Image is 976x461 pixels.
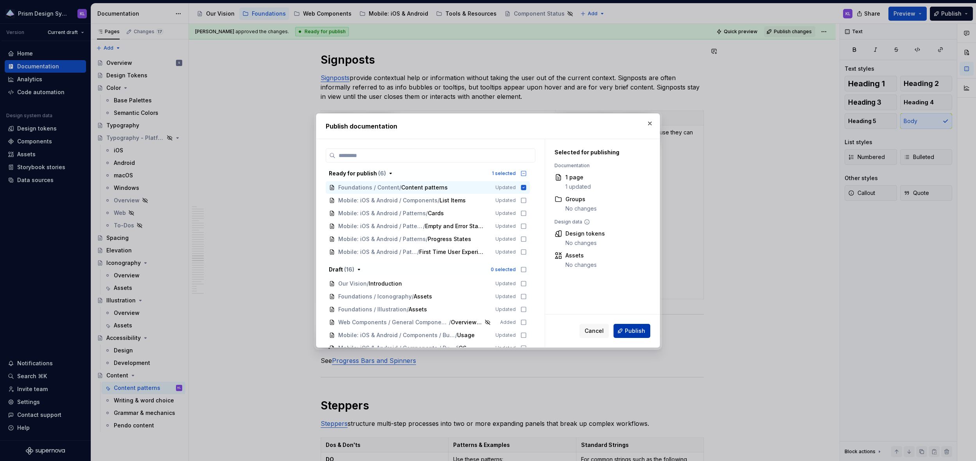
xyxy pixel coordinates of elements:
[338,344,455,352] span: Mobile: iOS & Android / Components / Buttons
[495,332,516,338] span: Updated
[495,210,516,216] span: Updated
[565,173,591,181] div: 1 page
[625,327,645,335] span: Publish
[425,222,485,230] span: Empty and Error States
[455,344,457,352] span: /
[367,280,369,288] span: /
[495,249,516,255] span: Updated
[565,183,591,191] div: 1 updated
[449,318,451,326] span: /
[495,345,516,351] span: Updated
[495,281,516,287] span: Updated
[579,324,609,338] button: Cancel
[399,184,401,191] span: /
[455,331,457,339] span: /
[495,184,516,191] span: Updated
[565,195,597,203] div: Groups
[409,306,427,313] span: Assets
[495,197,516,204] span: Updated
[338,222,423,230] span: Mobile: iOS & Android / Patterns
[565,230,605,238] div: Design tokens
[329,170,386,177] div: Ready for publish
[401,184,448,191] span: Content patterns
[338,318,449,326] span: Web Components / General Components / Alert Banners
[338,293,412,300] span: Foundations / Iconography
[326,167,530,180] button: Ready for publish (6)1 selected
[565,205,597,213] div: No changes
[426,235,428,243] span: /
[554,163,641,169] div: Documentation
[338,280,367,288] span: Our Vision
[565,239,605,247] div: No changes
[426,209,428,217] span: /
[338,209,426,217] span: Mobile: iOS & Android / Patterns
[428,235,471,243] span: Progress States
[428,209,444,217] span: Cards
[492,170,516,177] div: 1 selected
[438,197,440,204] span: /
[491,266,516,273] div: 0 selected
[338,197,438,204] span: Mobile: iOS & Android / Components
[378,170,386,177] span: ( 6 )
[500,319,516,325] span: Added
[344,266,354,273] span: ( 16 )
[495,223,516,229] span: Updated
[585,327,604,335] span: Cancel
[495,306,516,313] span: Updated
[565,252,597,259] div: Assets
[338,306,407,313] span: Foundations / Illustration
[419,248,485,256] span: First Time User Experience
[457,344,473,352] span: iOS
[554,148,641,156] div: Selected for publishing
[329,266,354,273] div: Draft
[414,293,432,300] span: Assets
[451,318,483,326] span: Overview - Draft
[407,306,409,313] span: /
[338,331,455,339] span: Mobile: iOS & Android / Components / Buttons
[423,222,425,230] span: /
[326,263,530,276] button: Draft (16)0 selected
[457,331,475,339] span: Usage
[369,280,402,288] span: Introduction
[554,219,641,225] div: Design data
[495,293,516,300] span: Updated
[495,236,516,242] span: Updated
[614,324,650,338] button: Publish
[338,235,426,243] span: Mobile: iOS & Android / Patterns
[338,248,417,256] span: Mobile: iOS & Android / Patterns
[326,122,650,131] h2: Publish documentation
[417,248,419,256] span: /
[440,197,466,204] span: List Items
[565,261,597,269] div: No changes
[338,184,399,191] span: Foundations / Content
[412,293,414,300] span: /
